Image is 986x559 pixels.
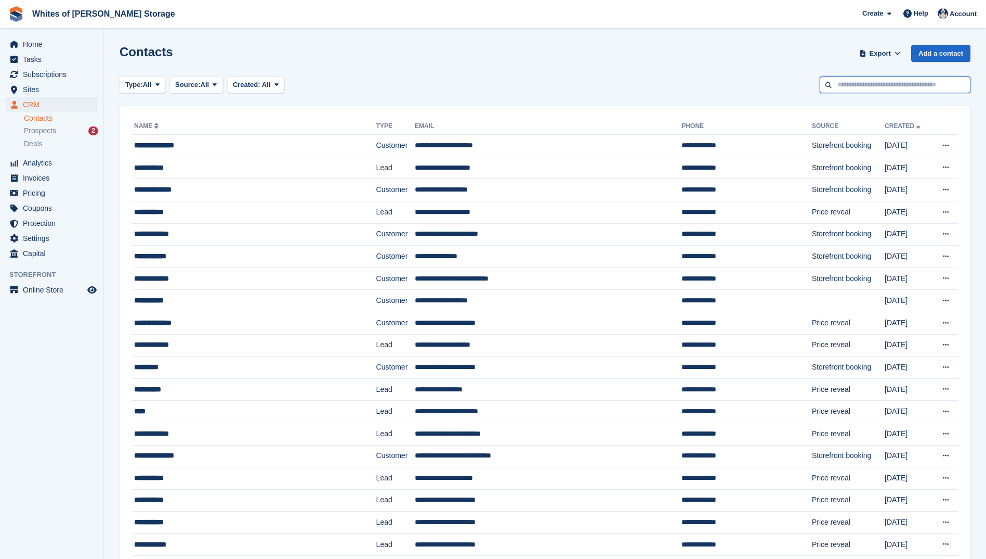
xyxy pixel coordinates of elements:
td: Customer [376,290,415,312]
span: Capital [23,246,85,261]
td: Customer [376,445,415,467]
h1: Contacts [120,45,173,59]
th: Type [376,118,415,135]
td: Lead [376,467,415,490]
td: Lead [376,489,415,512]
td: Storefront booking [812,179,885,201]
td: [DATE] [885,312,931,334]
td: Price reveal [812,312,885,334]
a: Created [885,122,923,130]
td: [DATE] [885,246,931,268]
a: Name [134,122,161,130]
td: Customer [376,268,415,290]
td: Storefront booking [812,357,885,379]
span: All [143,80,152,90]
span: Account [950,9,977,19]
td: Price reveal [812,201,885,223]
span: Storefront [9,270,103,280]
a: Contacts [24,113,98,123]
td: Lead [376,334,415,357]
button: Export [857,45,903,62]
td: Price reveal [812,489,885,512]
td: Customer [376,312,415,334]
td: [DATE] [885,467,931,490]
a: Deals [24,138,98,149]
td: Price reveal [812,467,885,490]
td: [DATE] [885,201,931,223]
td: [DATE] [885,512,931,534]
a: menu [5,231,98,246]
td: [DATE] [885,401,931,423]
span: Invoices [23,171,85,185]
a: menu [5,67,98,82]
a: menu [5,37,98,52]
a: menu [5,156,98,170]
td: Storefront booking [812,135,885,157]
th: Source [812,118,885,135]
a: menu [5,52,98,67]
td: [DATE] [885,533,931,556]
a: menu [5,201,98,215]
span: Create [862,8,883,19]
td: Price reveal [812,533,885,556]
td: [DATE] [885,445,931,467]
button: Created: All [227,77,284,94]
a: menu [5,171,98,185]
td: [DATE] [885,268,931,290]
td: Lead [376,378,415,401]
a: menu [5,82,98,97]
span: Help [914,8,928,19]
span: Type: [125,80,143,90]
td: Customer [376,223,415,246]
td: [DATE] [885,378,931,401]
td: [DATE] [885,179,931,201]
td: Lead [376,533,415,556]
span: Subscriptions [23,67,85,82]
a: Prospects 2 [24,125,98,136]
td: Price reveal [812,512,885,534]
span: CRM [23,97,85,112]
td: [DATE] [885,489,931,512]
td: Lead [376,201,415,223]
td: Storefront booking [812,246,885,268]
td: [DATE] [885,334,931,357]
a: menu [5,186,98,200]
th: Phone [681,118,811,135]
td: Storefront booking [812,445,885,467]
td: Storefront booking [812,157,885,179]
span: Protection [23,216,85,231]
td: Price reveal [812,334,885,357]
img: Wendy [938,8,948,19]
span: Analytics [23,156,85,170]
span: Home [23,37,85,52]
td: Lead [376,512,415,534]
a: Whites of [PERSON_NAME] Storage [28,5,179,22]
span: Prospects [24,126,56,136]
td: Customer [376,179,415,201]
td: Lead [376,401,415,423]
td: [DATE] [885,223,931,246]
td: Lead [376,157,415,179]
span: Created: [233,81,260,88]
td: Lead [376,423,415,445]
a: Preview store [86,284,98,296]
td: [DATE] [885,290,931,312]
a: menu [5,216,98,231]
span: Tasks [23,52,85,67]
td: Price reveal [812,423,885,445]
a: menu [5,283,98,297]
span: Export [870,48,891,59]
span: Settings [23,231,85,246]
td: Storefront booking [812,268,885,290]
img: stora-icon-8386f47178a22dfd0bd8f6a31ec36ba5ce8667c1dd55bd0f319d3a0aa187defe.svg [8,6,24,22]
button: Type: All [120,77,165,94]
button: Source: All [169,77,223,94]
td: [DATE] [885,157,931,179]
span: All [262,81,271,88]
td: [DATE] [885,423,931,445]
td: Customer [376,357,415,379]
span: All [201,80,209,90]
span: Sites [23,82,85,97]
td: [DATE] [885,357,931,379]
a: menu [5,246,98,261]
